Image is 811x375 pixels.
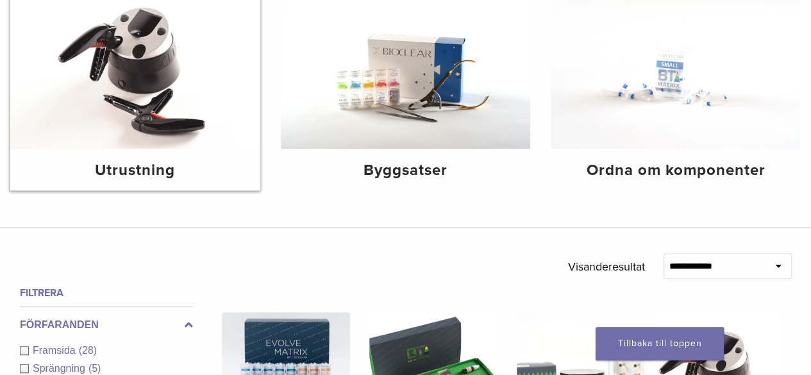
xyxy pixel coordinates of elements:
[596,327,724,360] a: Tillbaka till toppen
[587,161,765,179] font: Ordna om komponenter
[20,319,99,330] font: Förfaranden
[33,363,85,374] font: Sprängning
[95,161,175,179] font: Utrustning
[79,345,97,356] font: (28)
[567,260,608,274] font: Visande
[608,260,644,274] font: resultat
[20,287,63,299] font: Filtrera
[364,161,447,179] font: Byggsatser
[33,345,76,356] font: Framsida
[618,338,702,349] font: Tillbaka till toppen
[88,363,101,374] font: (5)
